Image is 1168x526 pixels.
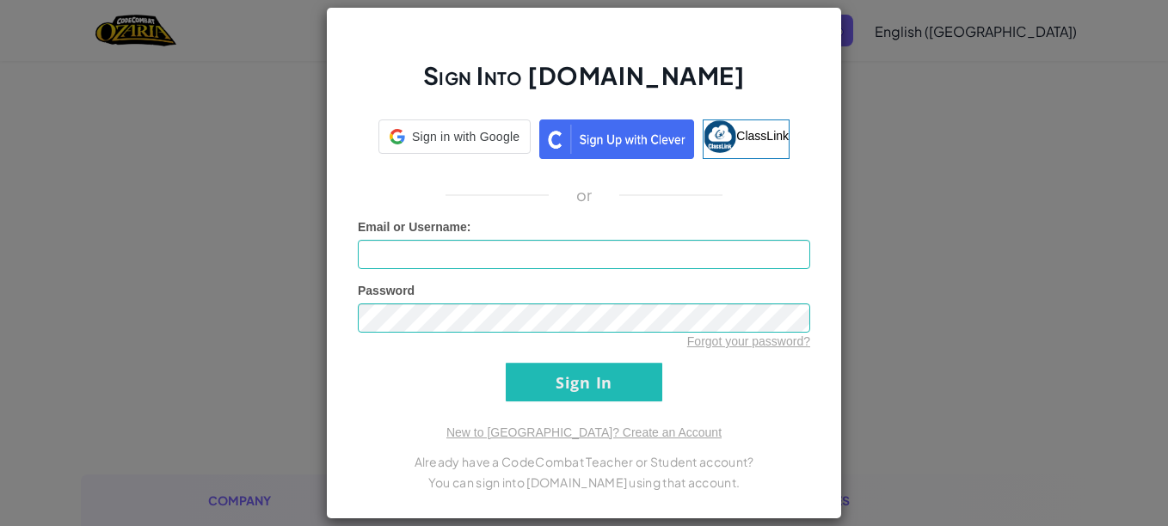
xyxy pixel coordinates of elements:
[358,220,467,234] span: Email or Username
[378,119,531,154] div: Sign in with Google
[446,425,722,439] a: New to [GEOGRAPHIC_DATA]? Create an Account
[378,119,531,159] a: Sign in with Google
[736,129,789,143] span: ClassLink
[358,451,810,472] p: Already have a CodeCombat Teacher or Student account?
[358,218,471,235] label: :
[506,363,662,401] input: Sign In
[539,119,694,159] img: clever_sso_button@2x.png
[358,59,810,109] h2: Sign Into [DOMAIN_NAME]
[704,120,736,153] img: classlink-logo-small.png
[358,472,810,492] p: You can sign into [DOMAIN_NAME] using that account.
[358,284,415,297] span: Password
[576,185,593,205] p: or
[412,128,519,145] span: Sign in with Google
[687,334,810,348] a: Forgot your password?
